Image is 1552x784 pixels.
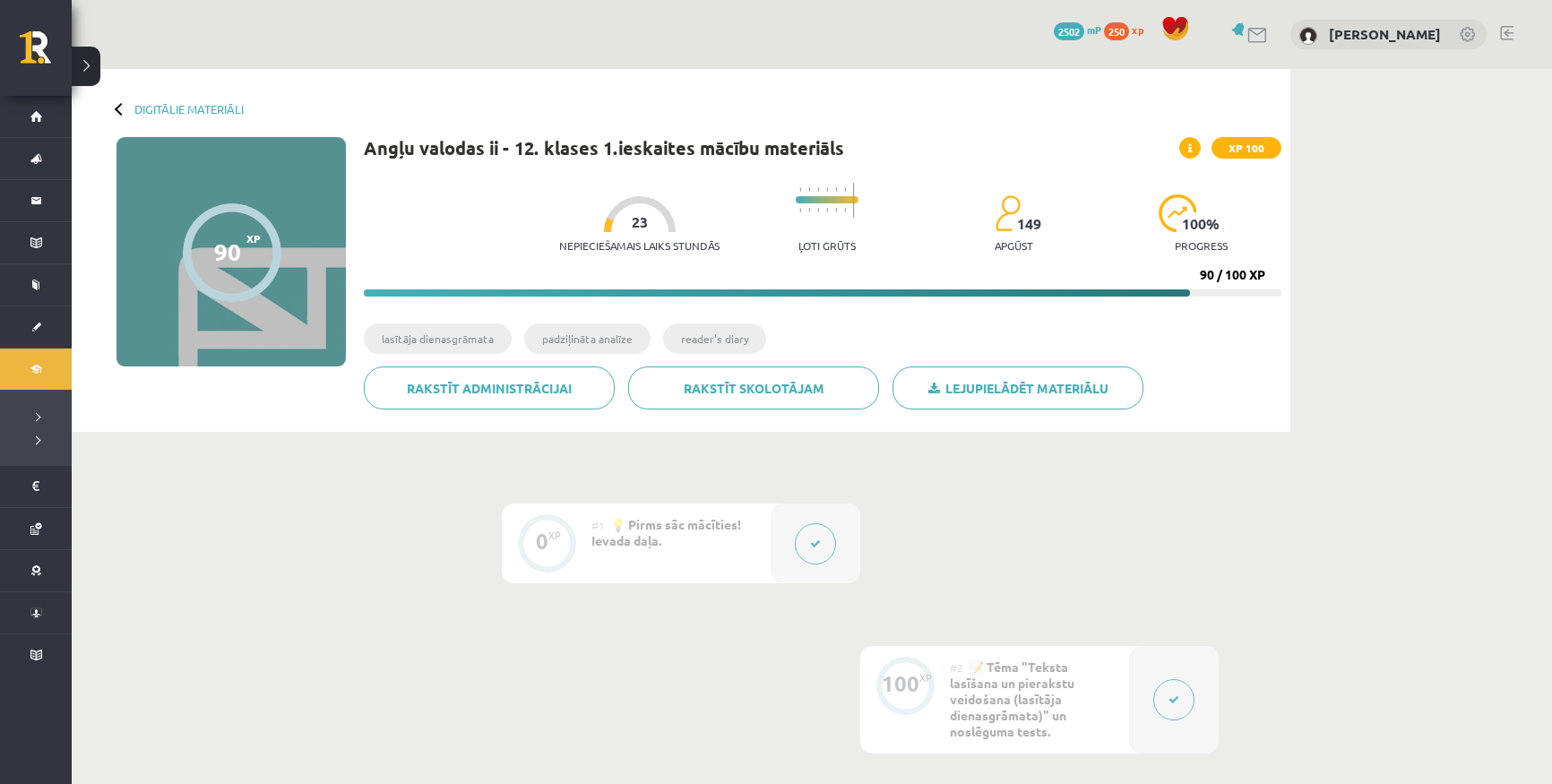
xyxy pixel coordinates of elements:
img: icon-short-line-57e1e144782c952c97e751825c79c345078a6d821885a25fce030b3d8c18986b.svg [835,187,837,192]
div: XP [919,673,932,683]
img: icon-short-line-57e1e144782c952c97e751825c79c345078a6d821885a25fce030b3d8c18986b.svg [826,187,828,192]
span: 149 [1017,216,1041,232]
span: 100 % [1182,216,1220,232]
a: Rīgas 1. Tālmācības vidusskola [20,31,72,76]
p: progress [1175,239,1228,252]
img: icon-short-line-57e1e144782c952c97e751825c79c345078a6d821885a25fce030b3d8c18986b.svg [835,208,837,212]
img: icon-short-line-57e1e144782c952c97e751825c79c345078a6d821885a25fce030b3d8c18986b.svg [817,208,819,212]
span: XP 100 [1211,137,1281,159]
a: Rakstīt skolotājam [628,366,879,409]
img: icon-short-line-57e1e144782c952c97e751825c79c345078a6d821885a25fce030b3d8c18986b.svg [844,208,846,212]
a: 250 xp [1104,22,1152,37]
span: 💡 Pirms sāc mācīties! Ievada daļa. [591,516,741,548]
span: 23 [632,214,648,230]
img: icon-progress-161ccf0a02000e728c5f80fcf4c31c7af3da0e1684b2b1d7c360e028c24a22f1.svg [1159,194,1197,232]
span: 2502 [1054,22,1084,40]
div: 90 [214,238,241,265]
span: xp [1132,22,1143,37]
p: Ļoti grūts [798,239,856,252]
span: mP [1087,22,1101,37]
span: XP [246,232,261,245]
span: 250 [1104,22,1129,40]
img: icon-short-line-57e1e144782c952c97e751825c79c345078a6d821885a25fce030b3d8c18986b.svg [808,187,810,192]
p: Nepieciešamais laiks stundās [559,239,720,252]
div: XP [548,530,561,540]
li: reader’s diary [663,323,766,354]
a: Rakstīt administrācijai [364,366,615,409]
img: icon-short-line-57e1e144782c952c97e751825c79c345078a6d821885a25fce030b3d8c18986b.svg [808,208,810,212]
li: lasītāja dienasgrāmata [364,323,512,354]
a: 2502 mP [1054,22,1101,37]
img: Matīss Liepiņš [1299,27,1317,45]
li: padziļināta analīze [524,323,651,354]
span: #1 [591,518,605,532]
a: Digitālie materiāli [134,102,244,116]
img: icon-short-line-57e1e144782c952c97e751825c79c345078a6d821885a25fce030b3d8c18986b.svg [844,187,846,192]
img: icon-long-line-d9ea69661e0d244f92f715978eff75569469978d946b2353a9bb055b3ed8787d.svg [853,183,855,218]
h1: Angļu valodas ii - 12. klases 1.ieskaites mācību materiāls [364,137,844,159]
span: 📝 Tēma "Teksta lasīšana un pierakstu veidošana (lasītāja dienasgrāmata)" un noslēguma tests. [950,659,1074,739]
div: 0 [536,533,548,549]
img: icon-short-line-57e1e144782c952c97e751825c79c345078a6d821885a25fce030b3d8c18986b.svg [799,187,801,192]
p: apgūst [995,239,1033,252]
a: [PERSON_NAME] [1329,25,1441,43]
a: Lejupielādēt materiālu [892,366,1143,409]
div: 100 [882,676,919,692]
img: students-c634bb4e5e11cddfef0936a35e636f08e4e9abd3cc4e673bd6f9a4125e45ecb1.svg [995,194,1021,232]
img: icon-short-line-57e1e144782c952c97e751825c79c345078a6d821885a25fce030b3d8c18986b.svg [799,208,801,212]
img: icon-short-line-57e1e144782c952c97e751825c79c345078a6d821885a25fce030b3d8c18986b.svg [817,187,819,192]
span: #2 [950,660,963,675]
img: icon-short-line-57e1e144782c952c97e751825c79c345078a6d821885a25fce030b3d8c18986b.svg [826,208,828,212]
